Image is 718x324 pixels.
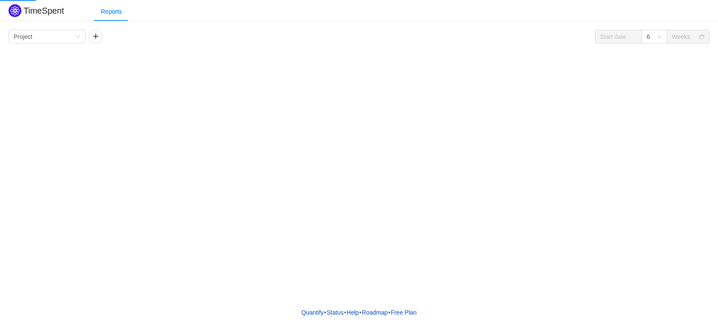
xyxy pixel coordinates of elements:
[301,306,324,319] a: Quantify
[9,4,21,17] img: Quantify logo
[324,309,326,316] span: •
[94,2,129,21] div: Reports
[672,30,690,43] div: Weeks
[75,34,80,40] i: icon: down
[359,309,362,316] span: •
[346,306,359,319] a: Help
[699,34,704,40] i: icon: calendar
[390,306,417,319] button: Free Plan
[24,6,64,15] h2: TimeSpent
[362,306,388,319] a: Roadmap
[344,309,346,316] span: •
[388,309,390,316] span: •
[89,30,103,44] button: icon: plus
[14,30,32,43] div: Project
[657,34,662,40] i: icon: down
[326,306,344,319] a: Status
[595,30,642,44] input: Start date
[647,30,650,43] div: 6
